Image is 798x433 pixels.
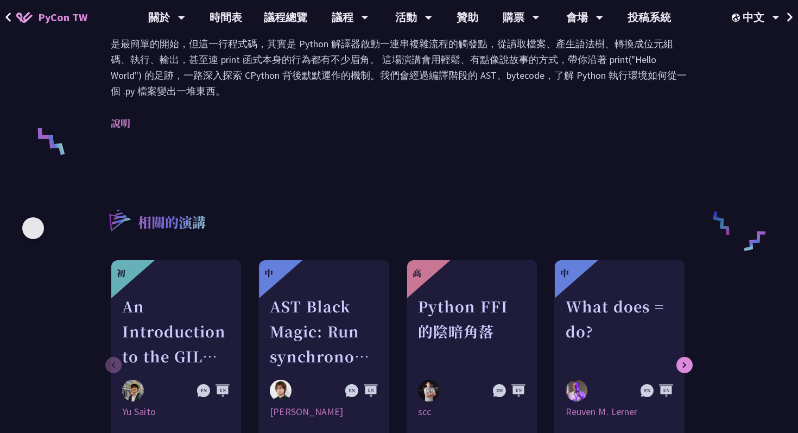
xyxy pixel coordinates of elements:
div: Yu Saito [122,405,230,418]
img: Yuichiro Tachibana [270,380,292,401]
div: An Introduction to the GIL for Python Beginners: Disabling It in Python 3.13 and Leveraging Concu... [122,294,230,369]
a: PyCon TW [5,4,98,31]
div: 中 [560,267,569,280]
div: Reuven M. Lerner [566,405,673,418]
div: 初 [117,267,125,280]
p: 相關的演講 [138,212,206,234]
img: Yu Saito [122,380,144,401]
img: r3.8d01567.svg [93,193,145,246]
div: Python FFI 的陰暗角落 [418,294,525,369]
img: Home icon of PyCon TW 2025 [16,12,33,23]
img: Reuven M. Lerner [566,380,587,404]
div: [PERSON_NAME] [270,405,377,418]
img: scc [418,380,440,401]
p: 當我們在 Python 程式裡寫了一行超簡單的 print("Hello World")，執行之後螢幕上會乖乖地印出 Hello World 這幾個字。這看起來似乎只是最簡單的開始，但這一行程式... [111,20,687,99]
p: 說明 [111,115,666,131]
span: PyCon TW [38,9,87,26]
img: Locale Icon [732,14,743,22]
div: scc [418,405,525,418]
div: AST Black Magic: Run synchronous Python code on asynchronous Pyodide [270,294,377,369]
div: 中 [264,267,273,280]
div: 高 [413,267,421,280]
div: What does = do? [566,294,673,369]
